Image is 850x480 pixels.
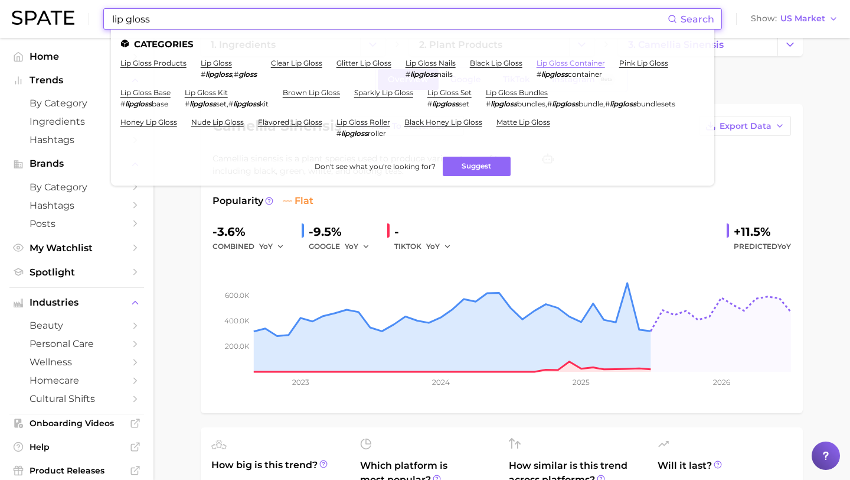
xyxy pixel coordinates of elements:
[573,378,590,387] tspan: 2025
[406,70,410,79] span: #
[258,118,322,127] a: flavored lip gloss
[9,112,144,131] a: Ingredients
[191,118,244,127] a: nude lip gloss
[486,99,491,108] span: #
[9,371,144,390] a: homecare
[205,70,232,79] em: lipgloss
[610,99,636,108] em: lipgloss
[9,462,144,479] a: Product Releases
[443,157,511,176] button: Suggest
[30,98,124,109] span: by Category
[699,116,791,136] button: Export Data
[404,118,482,127] a: black honey lip gloss
[9,353,144,371] a: wellness
[9,215,144,233] a: Posts
[292,378,309,387] tspan: 2023
[568,70,602,79] span: container
[185,88,228,97] a: lip gloss kit
[486,99,675,108] div: , ,
[185,99,269,108] div: ,
[9,390,144,408] a: cultural shifts
[120,59,187,67] a: lip gloss products
[30,218,124,229] span: Posts
[336,129,341,138] span: #
[9,72,144,89] button: Trends
[309,222,378,241] div: -9.5%
[336,59,391,67] a: glitter lip gloss
[30,134,124,145] span: Hashtags
[234,70,238,79] span: #
[30,242,124,254] span: My Watchlist
[259,241,273,251] span: YoY
[30,393,124,404] span: cultural shifts
[30,297,124,308] span: Industries
[201,70,257,79] div: ,
[120,99,125,108] span: #
[410,70,437,79] em: lipgloss
[30,320,124,331] span: beauty
[30,181,124,193] span: by Category
[9,196,144,215] a: Hashtags
[432,378,450,387] tspan: 2024
[734,222,791,241] div: +11.5%
[271,59,322,67] a: clear lip gloss
[30,158,124,169] span: Brands
[537,70,541,79] span: #
[212,222,292,241] div: -3.6%
[309,239,378,254] div: GOOGLE
[189,99,216,108] em: lipgloss
[748,11,841,27] button: ShowUS Market
[238,70,257,79] em: gloss
[228,99,233,108] span: #
[341,129,368,138] em: lipgloss
[9,47,144,66] a: Home
[619,59,668,67] a: pink lip gloss
[201,70,205,79] span: #
[496,118,550,127] a: matte lip gloss
[30,51,124,62] span: Home
[394,239,459,254] div: TIKTOK
[336,118,390,127] a: lip gloss roller
[406,59,456,67] a: lip gloss nails
[681,14,714,25] span: Search
[9,414,144,432] a: Onboarding Videos
[537,59,605,67] a: lip gloss container
[212,194,263,208] span: Popularity
[426,241,440,251] span: YoY
[233,99,260,108] em: lipgloss
[427,88,472,97] a: lip gloss set
[427,99,432,108] span: #
[354,88,413,97] a: sparkly lip gloss
[437,70,453,79] span: nails
[9,178,144,196] a: by Category
[368,129,386,138] span: roller
[283,196,292,206] img: flat
[216,99,227,108] span: set
[426,239,452,254] button: YoY
[9,131,144,149] a: Hashtags
[9,335,144,353] a: personal care
[636,99,675,108] span: bundlesets
[552,99,578,108] em: lipgloss
[12,11,74,25] img: SPATE
[259,239,285,254] button: YoY
[547,99,552,108] span: #
[30,442,124,452] span: Help
[9,263,144,281] a: Spotlight
[120,39,705,49] li: Categories
[345,239,370,254] button: YoY
[780,15,825,22] span: US Market
[152,99,168,108] span: base
[9,155,144,173] button: Brands
[111,9,668,29] input: Search here for a brand, industry, or ingredient
[345,241,358,251] span: YoY
[30,267,124,278] span: Spotlight
[30,200,124,211] span: Hashtags
[486,88,548,97] a: lip gloss bundles
[394,222,459,241] div: -
[201,59,232,67] a: lip gloss
[777,33,803,56] button: Change Category
[125,99,152,108] em: lipgloss
[30,75,124,86] span: Trends
[185,99,189,108] span: #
